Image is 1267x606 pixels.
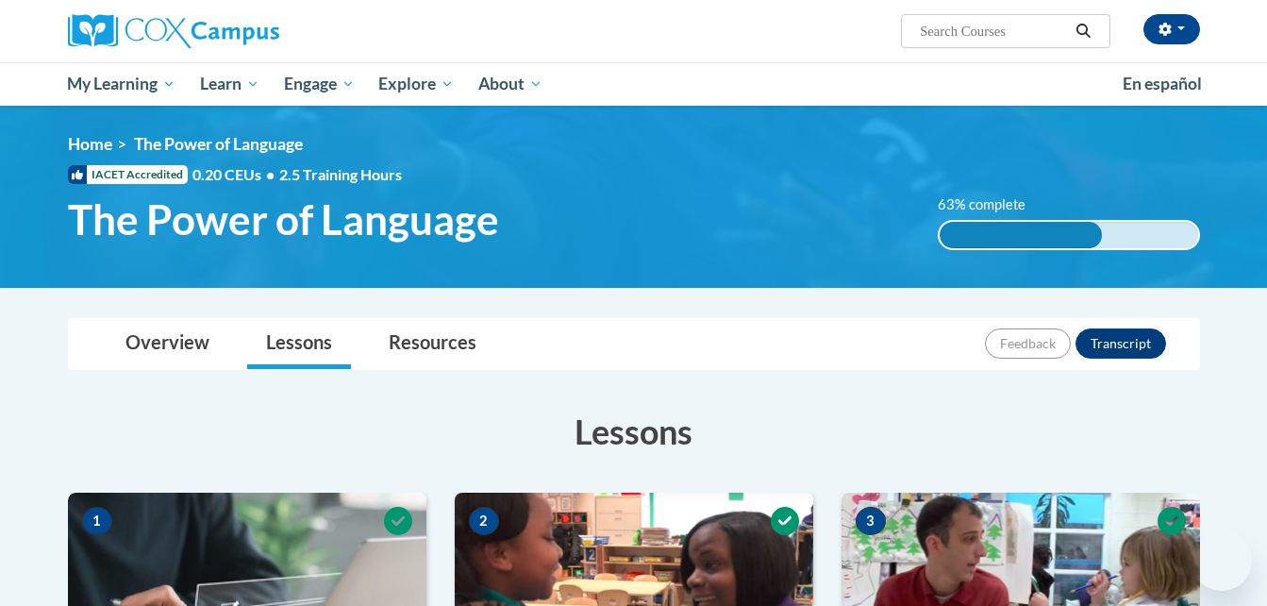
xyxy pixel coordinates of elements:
[1069,20,1097,42] button: Search
[938,194,1046,215] label: 63% complete
[478,73,542,95] span: About
[370,319,495,369] a: Resources
[82,507,112,535] span: 1
[1075,328,1166,359] button: Transcript
[107,319,228,369] a: Overview
[1110,64,1214,104] a: En español
[466,62,555,106] a: About
[985,328,1071,359] button: Feedback
[1192,530,1252,591] iframe: Button to launch messaging window
[134,134,303,154] span: The Power of Language
[68,408,1200,455] h3: Lessons
[272,62,367,106] a: Engage
[68,134,112,154] a: Home
[284,73,355,95] span: Engage
[67,73,175,95] span: My Learning
[856,507,886,535] span: 3
[1123,74,1202,93] span: En español
[68,14,426,48] a: Cox Campus
[200,73,259,95] span: Learn
[469,507,499,535] span: 2
[279,165,402,183] span: 2.5 Training Hours
[188,62,272,106] a: Learn
[378,73,454,95] span: Explore
[918,20,1069,42] input: Search Courses
[366,62,466,106] a: Explore
[192,164,279,185] span: 0.20 CEUs
[68,165,188,184] span: IACET Accredited
[68,14,279,48] img: Cox Campus
[940,222,1102,248] div: 63% complete
[1143,14,1200,44] button: Account Settings
[56,62,189,106] a: My Learning
[266,165,275,183] span: •
[40,62,1228,106] div: Main menu
[68,194,499,244] span: The Power of Language
[247,319,351,369] a: Lessons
